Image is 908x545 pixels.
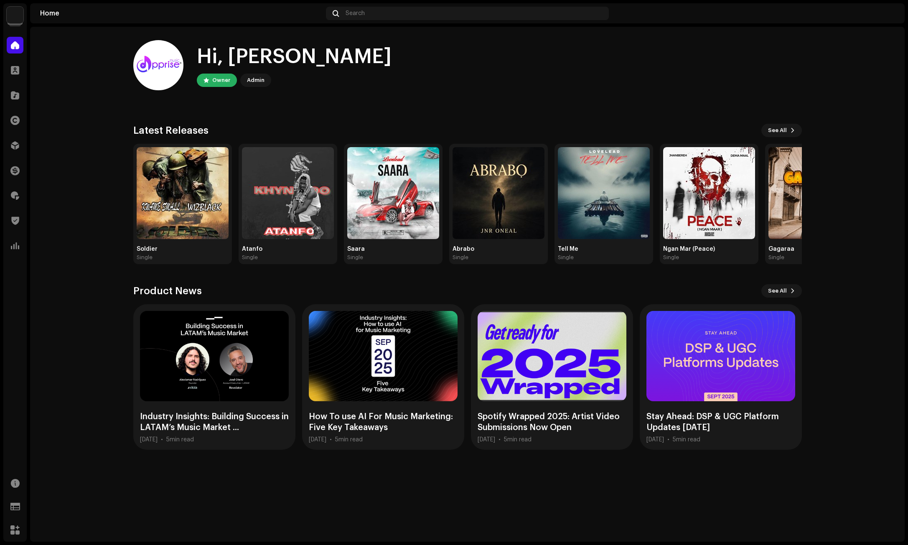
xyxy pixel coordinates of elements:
div: Stay Ahead: DSP & UGC Platform Updates [DATE] [646,411,795,433]
div: Ngan Mar (Peace) [663,246,755,252]
div: Single [347,254,363,261]
h3: Latest Releases [133,124,209,137]
div: [DATE] [646,436,664,443]
div: Spotify Wrapped 2025: Artist Video Submissions Now Open [478,411,626,433]
div: Gagaraa [768,246,860,252]
h3: Product News [133,284,202,298]
div: Soldier [137,246,229,252]
span: min read [170,437,194,443]
div: • [499,436,501,443]
div: Single [453,254,468,261]
div: 5 [166,436,194,443]
span: See All [768,283,787,299]
span: Search [346,10,365,17]
div: Abrabo [453,246,544,252]
img: 7e20d871-ea56-4640-939a-ac8e63755388 [347,147,439,239]
img: 55d85f8b-9a96-44a7-919f-d44e6fd103af [663,147,755,239]
div: 5 [335,436,363,443]
img: 94355213-6620-4dec-931c-2264d4e76804 [881,7,895,20]
span: min read [338,437,363,443]
div: Home [40,10,323,17]
div: Single [242,254,258,261]
img: 1c16f3de-5afb-4452-805d-3f3454e20b1b [7,7,23,23]
button: See All [761,124,802,137]
div: Hi, [PERSON_NAME] [197,43,392,70]
div: [DATE] [140,436,158,443]
div: Single [137,254,153,261]
div: [DATE] [478,436,495,443]
div: 5 [673,436,700,443]
div: • [161,436,163,443]
div: Single [768,254,784,261]
div: Single [558,254,574,261]
img: 6a156688-9343-4fe6-830a-0d3cfb8ff1f1 [242,147,334,239]
img: 0d85e60d-03e7-484f-9265-885be6fe0862 [768,147,860,239]
div: Saara [347,246,439,252]
img: 8bfd52f5-7108-4b26-b671-46154621da9b [137,147,229,239]
button: See All [761,284,802,298]
span: min read [507,437,532,443]
div: Owner [212,75,230,85]
div: Atanfo [242,246,334,252]
img: 6536d7b4-949b-4f28-8e32-66175757a40c [453,147,544,239]
div: • [667,436,669,443]
div: Industry Insights: Building Success in LATAM’s Music Market ... [140,411,289,433]
div: 5 [504,436,532,443]
img: 94355213-6620-4dec-931c-2264d4e76804 [133,40,183,90]
div: Tell Me [558,246,650,252]
div: Single [663,254,679,261]
span: See All [768,122,787,139]
div: [DATE] [309,436,326,443]
div: • [330,436,332,443]
div: Admin [247,75,265,85]
img: ffed6ea8-191a-49c2-9ff1-368f72eeac06 [558,147,650,239]
div: How To use AI For Music Marketing: Five Key Takeaways [309,411,458,433]
span: min read [676,437,700,443]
